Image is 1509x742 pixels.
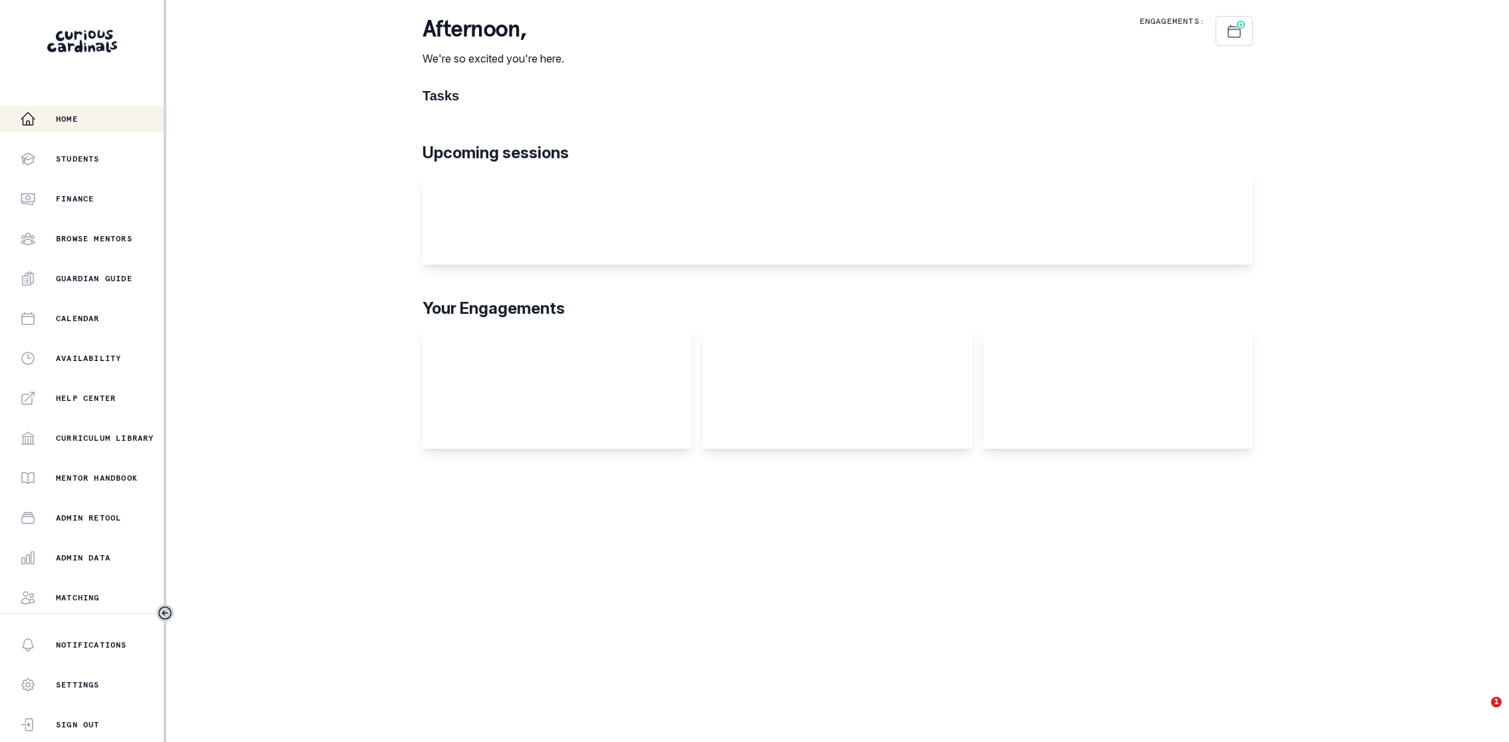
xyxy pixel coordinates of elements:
[56,193,94,204] p: Finance
[56,473,138,483] p: Mentor Handbook
[56,640,127,650] p: Notifications
[1491,697,1502,707] span: 1
[422,141,1253,165] p: Upcoming sessions
[56,553,110,563] p: Admin Data
[56,592,100,603] p: Matching
[56,680,100,690] p: Settings
[422,297,1253,320] p: Your Engagements
[56,433,154,443] p: Curriculum Library
[56,273,132,284] p: Guardian Guide
[56,114,78,124] p: Home
[56,313,100,324] p: Calendar
[156,604,174,622] button: Toggle sidebar
[1464,697,1496,729] iframe: Intercom live chat
[1216,16,1253,46] button: Schedule Sessions
[56,513,121,523] p: Admin Retool
[56,719,100,730] p: Sign Out
[47,30,117,53] img: Curious Cardinals Logo
[56,353,121,364] p: Availability
[422,51,564,66] p: We're so excited you're here.
[56,154,100,164] p: Students
[422,88,1253,104] h1: Tasks
[56,233,132,244] p: Browse Mentors
[56,393,116,404] p: Help Center
[422,16,564,43] p: afternoon ,
[1140,16,1205,27] p: Engagements:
